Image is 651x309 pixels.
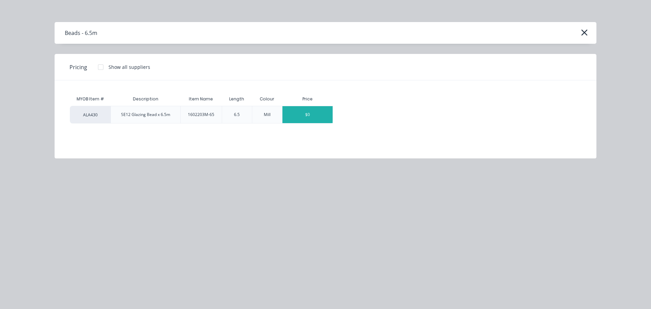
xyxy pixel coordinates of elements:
[282,106,333,123] div: $0
[121,112,170,118] div: SE12 Glazing Bead x 6.5m
[188,112,214,118] div: 1602203M-65
[108,63,150,71] div: Show all suppliers
[254,91,280,108] div: Colour
[70,92,111,106] div: MYOB Item #
[65,29,97,37] div: Beads - 6.5m
[127,91,164,108] div: Description
[224,91,250,108] div: Length
[264,112,271,118] div: Mill
[70,106,111,123] div: ALA430
[183,91,218,108] div: Item Name
[70,63,87,71] span: Pricing
[282,92,333,106] div: Price
[234,112,240,118] div: 6.5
